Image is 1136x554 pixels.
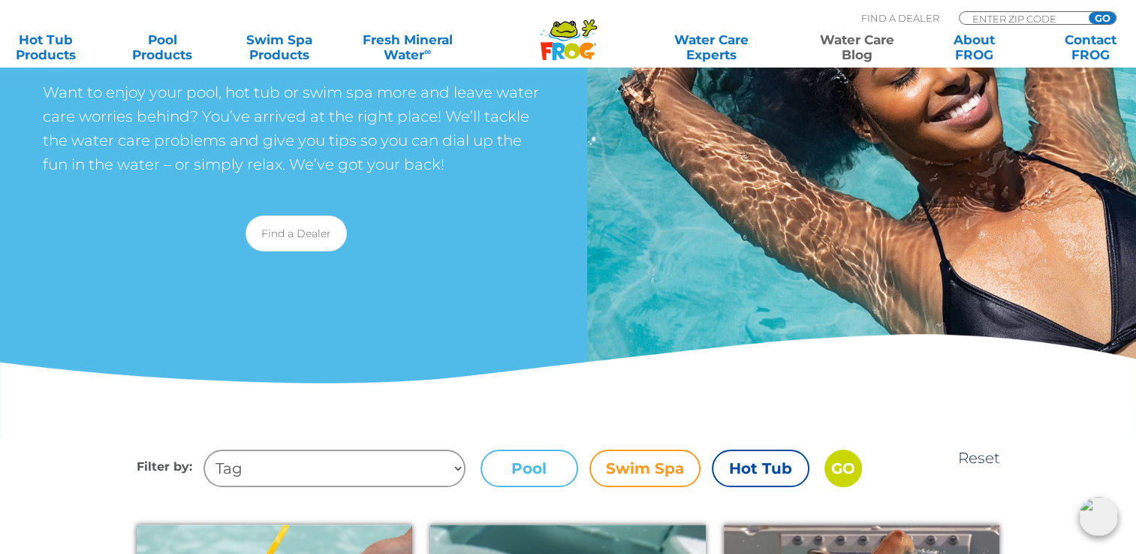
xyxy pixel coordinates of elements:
label: Swim Spa [589,450,701,487]
a: Fresh MineralWater∞ [351,32,464,62]
a: Water CareBlog [812,32,902,62]
img: openIcon [1079,497,1118,536]
p: Want to enjoy your pool, hot tub or swim spa more and leave water care worries behind? You’ve arr... [43,80,550,176]
input: GO [1089,12,1116,24]
input: Zip Code Form [971,12,1072,25]
label: Pool [481,450,578,487]
a: Swim SpaProducts [234,32,324,62]
label: Hot Tub [712,450,809,487]
a: AboutFROG [928,32,1019,62]
sup: ∞ [424,46,431,57]
a: Water CareExperts [637,32,785,62]
a: Reset [958,449,1000,467]
a: ContactFROG [1045,32,1136,62]
h4: Filter by: [137,450,203,487]
a: PoolProducts [117,32,208,62]
input: GO [824,450,862,487]
p: Find A Dealer [861,11,939,25]
a: Find a Dealer [246,215,347,251]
